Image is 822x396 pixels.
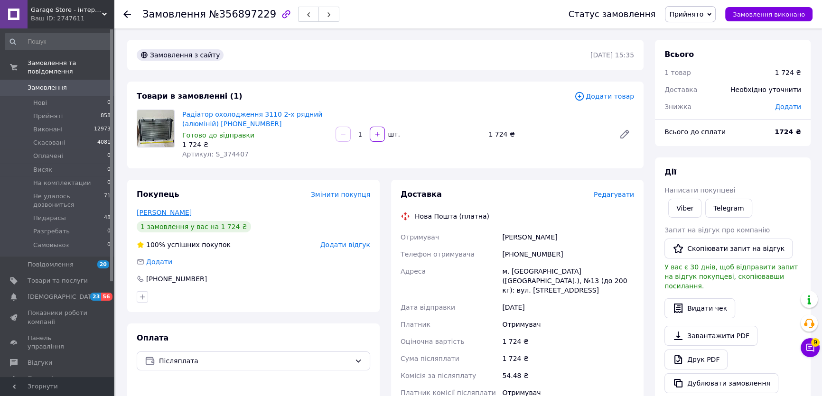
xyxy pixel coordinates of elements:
[664,186,735,194] span: Написати покупцеві
[615,125,634,144] a: Редагувати
[401,250,475,258] span: Телефон отримувача
[401,233,439,241] span: Отримувач
[182,140,328,149] div: 1 724 ₴
[28,276,88,285] span: Товари та послуги
[664,86,697,93] span: Доставка
[500,367,636,384] div: 54.48 ₴
[137,110,174,147] img: Радіатор охолодження 3110 2-х рядний (алюміній) 3110-11010-20
[33,214,66,222] span: Пидарасы
[182,111,322,128] a: Радіатор охолодження 3110 2-х рядний (алюміній) [PHONE_NUMBER]
[107,241,111,249] span: 0
[33,227,70,236] span: Разгребать
[669,10,703,18] span: Прийнято
[664,350,728,369] a: Друк PDF
[500,246,636,263] div: [PHONE_NUMBER]
[664,128,726,136] span: Всього до сплати
[146,258,172,266] span: Додати
[500,299,636,316] div: [DATE]
[33,166,52,174] span: Висяк
[28,293,98,301] span: [DEMOGRAPHIC_DATA]
[159,356,351,366] span: Післяплата
[500,316,636,333] div: Отримувач
[401,304,455,311] span: Дата відправки
[725,79,807,100] div: Необхідно уточнити
[664,263,798,290] span: У вас є 30 днів, щоб відправити запит на відгук покупцеві, скопіювавши посилання.
[182,131,254,139] span: Готово до відправки
[664,103,691,111] span: Знижка
[28,83,67,92] span: Замовлення
[500,229,636,246] div: [PERSON_NAME]
[33,152,63,160] span: Оплачені
[500,350,636,367] div: 1 724 ₴
[182,150,249,158] span: Артикул: S_374407
[401,372,476,379] span: Комісія за післяплату
[28,375,53,383] span: Покупці
[705,199,752,218] a: Telegram
[101,112,111,120] span: 858
[209,9,276,20] span: №356897229
[137,190,179,199] span: Покупець
[733,11,805,18] span: Замовлення виконано
[33,138,65,147] span: Скасовані
[97,138,111,147] span: 4081
[412,212,492,221] div: Нова Пошта (платна)
[142,9,206,20] span: Замовлення
[664,373,778,393] button: Дублювати замовлення
[775,128,801,136] b: 1724 ₴
[401,355,459,362] span: Сума післяплати
[33,112,63,120] span: Прийняті
[101,293,112,301] span: 56
[574,91,634,101] span: Додати товар
[386,129,401,139] div: шт.
[33,179,91,187] span: На комплектации
[664,167,676,176] span: Дії
[500,333,636,350] div: 1 724 ₴
[137,92,243,101] span: Товари в замовленні (1)
[94,125,111,134] span: 12973
[28,334,88,351] span: Панель управління
[137,240,231,249] div: успішних покупок
[28,309,88,326] span: Показники роботи компанії
[401,190,442,199] span: Доставка
[104,214,111,222] span: 48
[5,33,112,50] input: Пошук
[146,241,165,249] span: 100%
[33,99,47,107] span: Нові
[801,338,820,357] button: Чат з покупцем9
[590,51,634,59] time: [DATE] 15:35
[33,192,104,209] span: Не удалось дозвониться
[90,293,101,301] span: 23
[500,263,636,299] div: м. [GEOGRAPHIC_DATA] ([GEOGRAPHIC_DATA].), №13 (до 200 кг): вул. [STREET_ADDRESS]
[107,99,111,107] span: 0
[664,50,694,59] span: Всього
[664,69,691,76] span: 1 товар
[320,241,370,249] span: Додати відгук
[311,191,370,198] span: Змінити покупця
[401,267,426,275] span: Адреса
[775,103,801,111] span: Додати
[775,68,801,77] div: 1 724 ₴
[145,274,208,284] div: [PHONE_NUMBER]
[137,209,192,216] a: [PERSON_NAME]
[97,260,109,268] span: 20
[401,321,430,328] span: Платник
[664,226,770,234] span: Запит на відгук про компанію
[104,192,111,209] span: 71
[664,298,735,318] button: Видати чек
[668,199,701,218] a: Viber
[31,14,114,23] div: Ваш ID: 2747611
[33,241,69,249] span: Самовывоз
[28,59,114,76] span: Замовлення та повідомлення
[107,152,111,160] span: 0
[137,221,251,232] div: 1 замовлення у вас на 1 724 ₴
[485,128,611,141] div: 1 724 ₴
[137,333,168,342] span: Оплата
[664,326,757,346] a: Завантажити PDF
[664,239,793,258] button: Скопіювати запит на відгук
[569,9,656,19] div: Статус замовлення
[107,166,111,174] span: 0
[725,7,813,21] button: Замовлення виконано
[123,9,131,19] div: Повернутися назад
[107,179,111,187] span: 0
[31,6,102,14] span: Garage Store - інтернет магазин автозапчастин.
